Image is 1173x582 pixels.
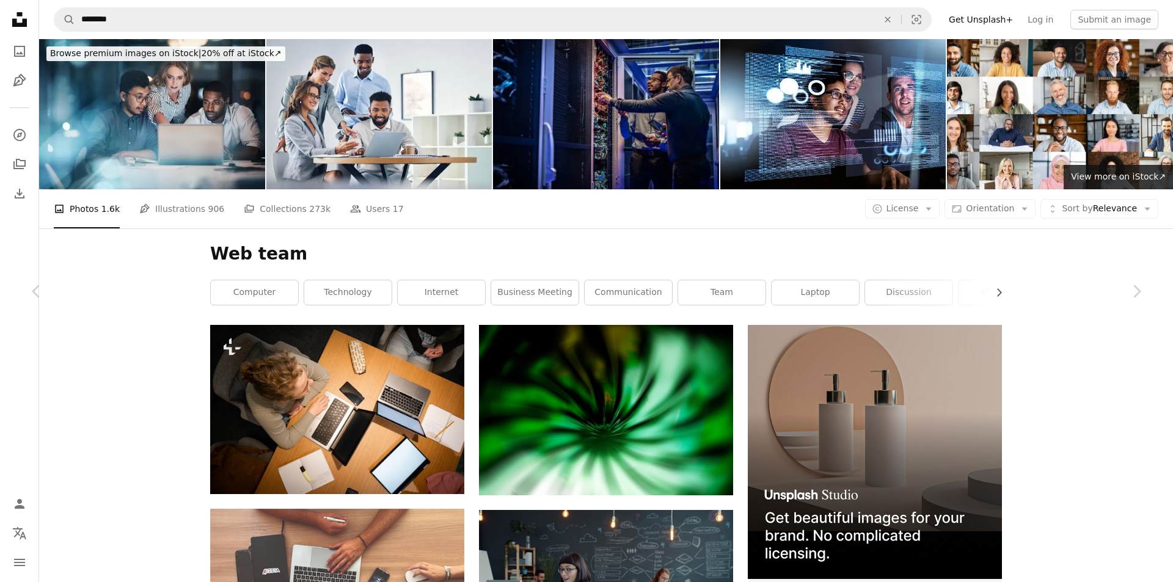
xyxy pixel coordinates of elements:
a: communication [585,280,672,305]
a: internet [398,280,485,305]
button: Language [7,521,32,545]
button: License [865,199,940,219]
button: Submit an image [1070,10,1158,29]
span: Relevance [1062,203,1137,215]
a: Illustrations [7,68,32,93]
a: An abstract flower-like shape in green [479,404,733,415]
img: Dedicated to software development [720,39,946,189]
div: 20% off at iStock ↗ [46,46,285,61]
a: Log in / Sign up [7,492,32,516]
a: Photos [7,39,32,64]
span: 17 [393,202,404,216]
a: discussion [865,280,952,305]
a: laptop [772,280,859,305]
a: Explore [7,123,32,147]
a: computer [211,280,298,305]
img: Crowded video screen, briefing, brainstorm, virtual meeting of multiracial work team [947,39,1173,189]
span: Browse premium images on iStock | [50,48,201,58]
span: 906 [208,202,225,216]
a: business meeting [491,280,579,305]
button: Sort byRelevance [1040,199,1158,219]
a: View more on iStock↗ [1064,165,1173,189]
span: Orientation [966,203,1014,213]
img: IT engineers checking servers in server room [493,39,719,189]
a: Illustrations 906 [139,189,224,228]
a: Next [1100,233,1173,350]
a: video call [959,280,1046,305]
button: Search Unsplash [54,8,75,31]
a: technology [304,280,392,305]
button: scroll list to the right [988,280,1002,305]
span: Sort by [1062,203,1092,213]
a: Log in [1020,10,1061,29]
a: a woman sitting at a table with two laptops [210,404,464,415]
a: Download History [7,181,32,206]
img: An abstract flower-like shape in green [479,325,733,495]
a: Get Unsplash+ [941,10,1020,29]
img: Laptop ppt presentation, business meeting and team working on review for new digital website desi... [266,39,492,189]
form: Find visuals sitewide [54,7,932,32]
span: View more on iStock ↗ [1071,172,1166,181]
a: Collections [7,152,32,176]
span: License [886,203,919,213]
a: Users 17 [350,189,404,228]
img: Cropped shot of three young businessmpeople working together on a laptop in their office late at ... [39,39,265,189]
a: team [678,280,766,305]
button: Menu [7,550,32,575]
span: 273k [309,202,331,216]
img: a woman sitting at a table with two laptops [210,325,464,494]
img: file-1715714113747-b8b0561c490eimage [748,325,1002,579]
a: Collections 273k [244,189,331,228]
h1: Web team [210,243,1002,265]
button: Visual search [902,8,931,31]
a: Browse premium images on iStock|20% off at iStock↗ [39,39,293,68]
button: Orientation [945,199,1036,219]
button: Clear [874,8,901,31]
